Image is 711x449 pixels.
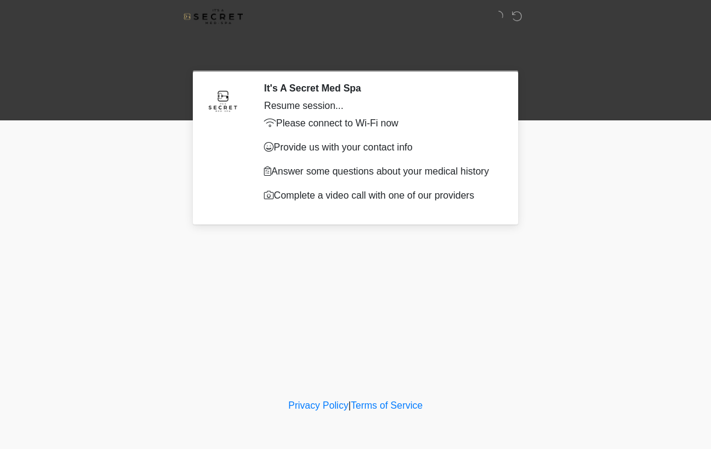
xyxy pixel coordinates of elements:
p: Answer some questions about your medical history [264,164,497,179]
p: Complete a video call with one of our providers [264,188,497,203]
img: It's A Secret Med Spa Logo [184,9,243,24]
a: | [348,400,351,410]
a: Privacy Policy [289,400,349,410]
a: Terms of Service [351,400,422,410]
p: Provide us with your contact info [264,140,497,155]
div: Resume session... [264,99,497,113]
h1: ‎ ‎ [187,43,524,66]
h2: It's A Secret Med Spa [264,82,497,94]
img: Agent Avatar [205,82,241,119]
p: Please connect to Wi-Fi now [264,116,497,131]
